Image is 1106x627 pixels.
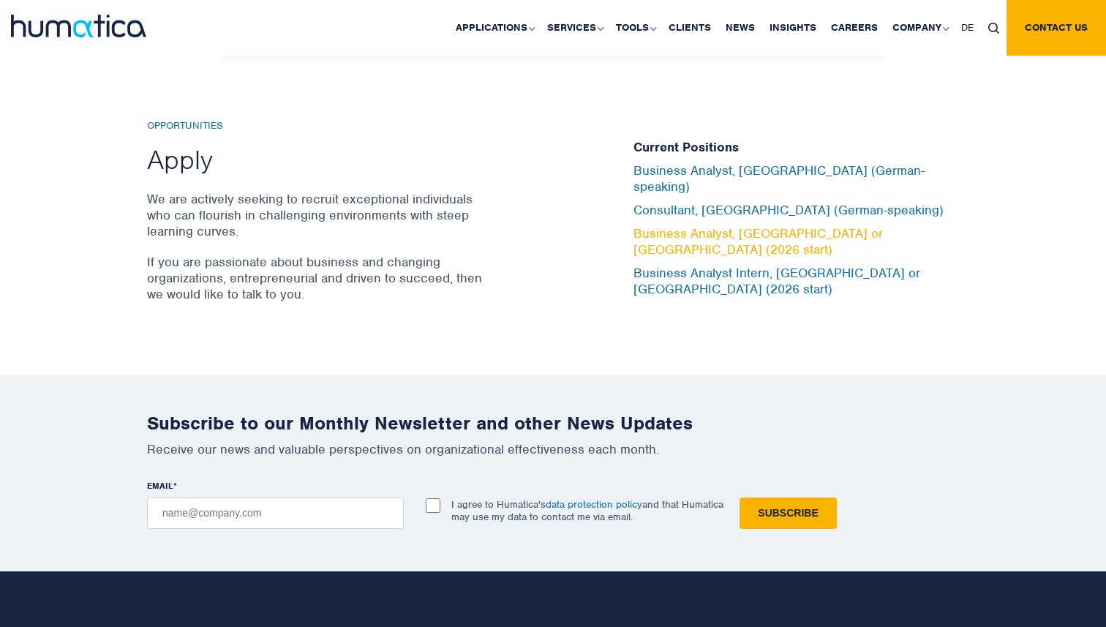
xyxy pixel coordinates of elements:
a: Business Analyst, [GEOGRAPHIC_DATA] or [GEOGRAPHIC_DATA] (2026 start) [633,225,883,258]
p: I agree to Humatica's and that Humatica may use my data to contact me via email. [451,498,723,523]
p: If you are passionate about business and changing organizations, entrepreneurial and driven to su... [147,254,487,302]
a: Business Analyst, [GEOGRAPHIC_DATA] (German-speaking) [633,162,925,195]
h2: Subscribe to our Monthly Newsletter and other News Updates [147,412,959,435]
h5: Current Positions [633,140,959,156]
span: EMAIL [147,480,173,492]
input: name@company.com [147,498,404,529]
h2: Apply [147,143,487,176]
h6: Opportunities [147,120,487,132]
input: I agree to Humatica'sdata protection policyand that Humatica may use my data to contact me via em... [426,498,440,513]
a: Business Analyst Intern, [GEOGRAPHIC_DATA] or [GEOGRAPHIC_DATA] (2026 start) [633,265,920,297]
span: DE [961,21,974,34]
img: logo [11,15,146,37]
a: Consultant, [GEOGRAPHIC_DATA] (German-speaking) [633,202,944,218]
input: Subscribe [740,498,836,529]
a: data protection policy [546,498,642,511]
p: We are actively seeking to recruit exceptional individuals who can flourish in challenging enviro... [147,191,487,239]
p: Receive our news and valuable perspectives on organizational effectiveness each month. [147,441,959,457]
img: search_icon [988,23,999,34]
